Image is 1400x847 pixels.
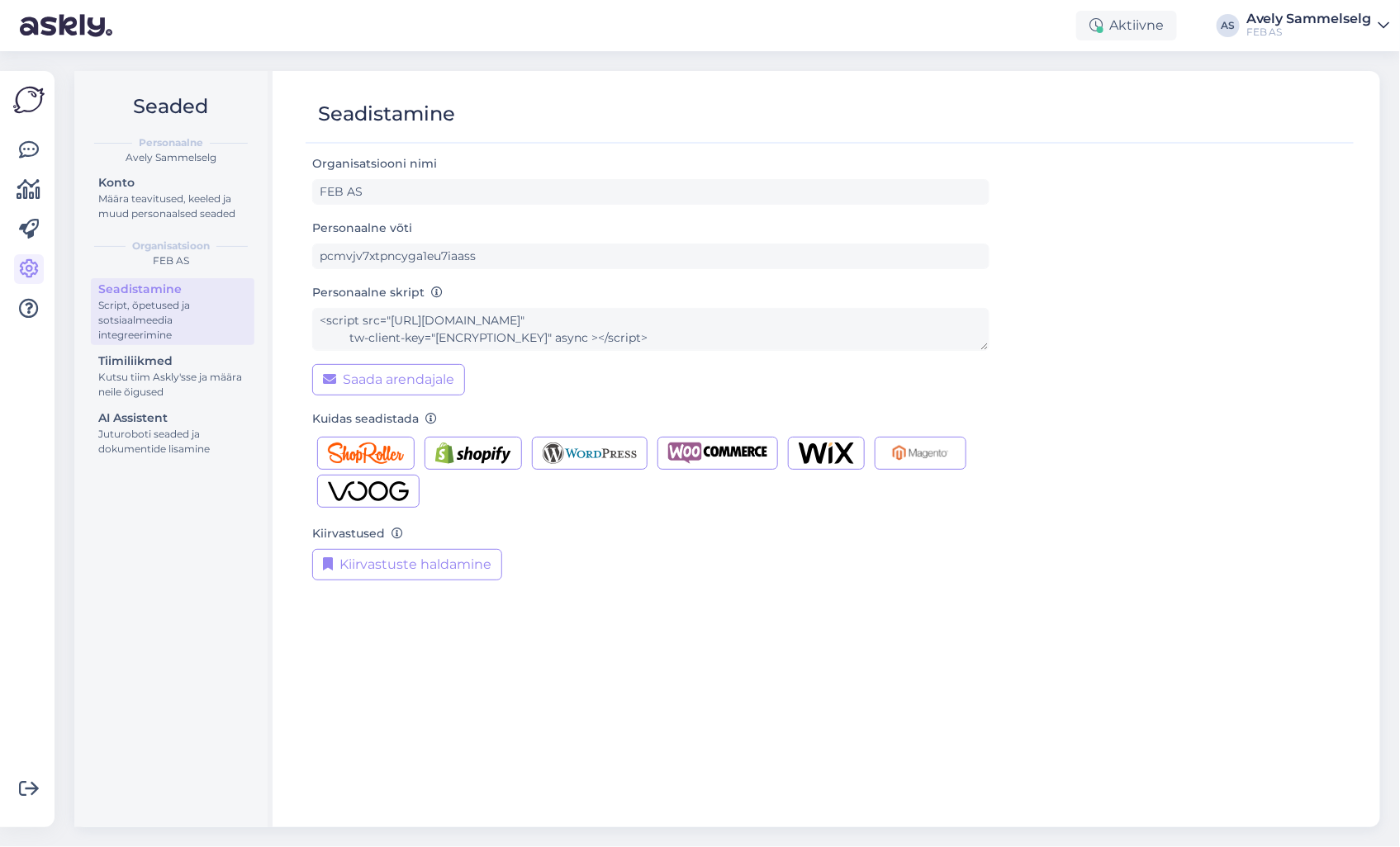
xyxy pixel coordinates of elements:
[312,549,502,580] button: Kiirvastuste haldamine
[88,253,254,268] div: FEB AS
[312,364,465,395] button: Saada arendajale
[91,407,254,459] a: AI AssistentJuturoboti seaded ja dokumentide lisamine
[543,442,638,464] img: Wordpress
[312,308,989,351] textarea: <script src="[URL][DOMAIN_NAME]" tw-client-key="[ENCRYPTION_KEY]" async ></script>
[312,179,989,205] input: ABC Corporation
[435,442,511,464] img: Shopify
[318,98,455,130] div: Seadistamine
[91,278,254,345] a: SeadistamineScript, õpetused ja sotsiaalmeedia integreerimine
[98,174,247,192] div: Konto
[139,135,203,150] b: Personaalne
[98,370,247,400] div: Kutsu tiim Askly'sse ja määra neile õigused
[312,525,403,542] label: Kiirvastused
[98,427,247,457] div: Juturoboti seaded ja dokumentide lisamine
[312,155,444,173] label: Organisatsiooni nimi
[88,150,254,165] div: Avely Sammelselg
[88,91,254,122] h2: Seaded
[98,192,247,221] div: Määra teavitused, keeled ja muud personaalsed seaded
[1076,11,1177,40] div: Aktiivne
[328,442,404,464] img: Shoproller
[132,239,210,253] b: Organisatsioon
[98,298,247,343] div: Script, õpetused ja sotsiaalmeedia integreerimine
[885,442,956,464] img: Magento
[312,220,412,237] label: Personaalne võti
[91,350,254,402] a: TiimiliikmedKutsu tiim Askly'sse ja määra neile õigused
[328,480,409,502] img: Voog
[668,442,767,464] img: Woocommerce
[1217,14,1240,37] div: AS
[312,284,443,301] label: Personaalne skript
[1246,12,1372,26] div: Avely Sammelselg
[1246,12,1390,39] a: Avely SammelselgFEB AS
[98,409,247,427] div: AI Assistent
[13,84,45,116] img: Askly Logo
[91,172,254,224] a: KontoMäära teavitused, keeled ja muud personaalsed seaded
[312,410,437,428] label: Kuidas seadistada
[799,442,854,464] img: Wix
[1246,26,1372,39] div: FEB AS
[98,281,247,298] div: Seadistamine
[98,353,247,370] div: Tiimiliikmed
